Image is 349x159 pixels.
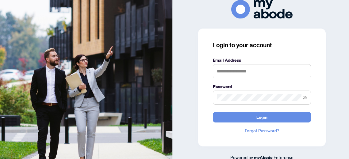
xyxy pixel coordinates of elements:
[213,127,311,134] a: Forgot Password?
[213,83,311,90] label: Password
[256,112,267,122] span: Login
[213,41,311,49] h3: Login to your account
[303,95,307,100] span: eye-invisible
[213,112,311,122] button: Login
[213,57,311,64] label: Email Address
